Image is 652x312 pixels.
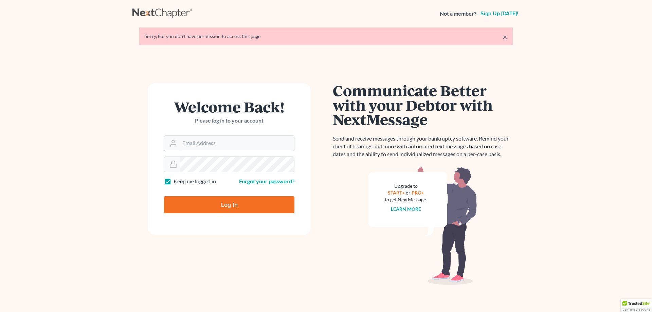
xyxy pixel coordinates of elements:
img: nextmessage_bg-59042aed3d76b12b5cd301f8e5b87938c9018125f34e5fa2b7a6b67550977c72.svg [368,166,477,285]
div: Upgrade to [385,183,427,189]
a: PRO+ [412,190,424,196]
a: Learn more [391,206,421,212]
h1: Communicate Better with your Debtor with NextMessage [333,83,513,127]
a: Forgot your password? [239,178,294,184]
a: × [503,33,507,41]
a: START+ [388,190,405,196]
input: Email Address [180,136,294,151]
input: Log In [164,196,294,213]
div: Sorry, but you don't have permission to access this page [145,33,507,40]
span: or [406,190,411,196]
h1: Welcome Back! [164,99,294,114]
div: to get NextMessage. [385,196,427,203]
p: Send and receive messages through your bankruptcy software. Remind your client of hearings and mo... [333,135,513,158]
strong: Not a member? [440,10,476,18]
div: TrustedSite Certified [621,299,652,312]
a: Sign up [DATE]! [479,11,520,16]
p: Please log in to your account [164,117,294,125]
label: Keep me logged in [174,178,216,185]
